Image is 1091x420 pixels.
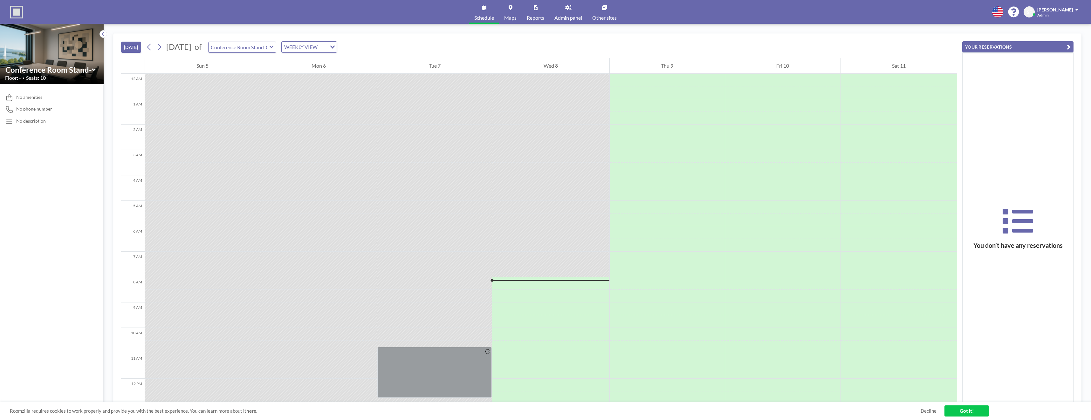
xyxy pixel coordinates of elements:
[610,58,725,74] div: Thu 9
[592,15,617,20] span: Other sites
[1037,13,1049,17] span: Admin
[121,353,145,379] div: 11 AM
[166,42,191,51] span: [DATE]
[121,125,145,150] div: 2 AM
[121,252,145,277] div: 7 AM
[841,58,957,74] div: Sat 11
[121,226,145,252] div: 6 AM
[246,408,257,414] a: here.
[5,65,92,74] input: Conference Room Stand-Offices
[527,15,544,20] span: Reports
[554,15,582,20] span: Admin panel
[195,42,202,52] span: of
[16,94,42,100] span: No amenities
[16,106,52,112] span: No phone number
[5,75,21,81] span: Floor: -
[319,43,326,51] input: Search for option
[26,75,46,81] span: Seats: 10
[260,58,377,74] div: Mon 6
[16,118,46,124] div: No description
[963,241,1073,249] h3: You don’t have any reservations
[121,42,141,53] button: [DATE]
[283,43,319,51] span: WEEKLY VIEW
[121,74,145,99] div: 12 AM
[121,277,145,302] div: 8 AM
[121,99,145,125] div: 1 AM
[145,58,260,74] div: Sun 5
[492,58,609,74] div: Wed 8
[121,379,145,404] div: 12 PM
[10,6,23,18] img: organization-logo
[1027,9,1032,15] span: SF
[504,15,517,20] span: Maps
[282,42,337,52] div: Search for option
[474,15,494,20] span: Schedule
[962,41,1074,52] button: YOUR RESERVATIONS
[725,58,841,74] div: Fri 10
[23,76,24,80] span: •
[944,405,989,417] a: Got it!
[121,150,145,175] div: 3 AM
[121,302,145,328] div: 9 AM
[121,175,145,201] div: 4 AM
[377,58,492,74] div: Tue 7
[121,201,145,226] div: 5 AM
[209,42,270,52] input: Conference Room Stand-Offices
[1037,7,1073,12] span: [PERSON_NAME]
[10,408,921,414] span: Roomzilla requires cookies to work properly and provide you with the best experience. You can lea...
[921,408,937,414] a: Decline
[121,328,145,353] div: 10 AM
